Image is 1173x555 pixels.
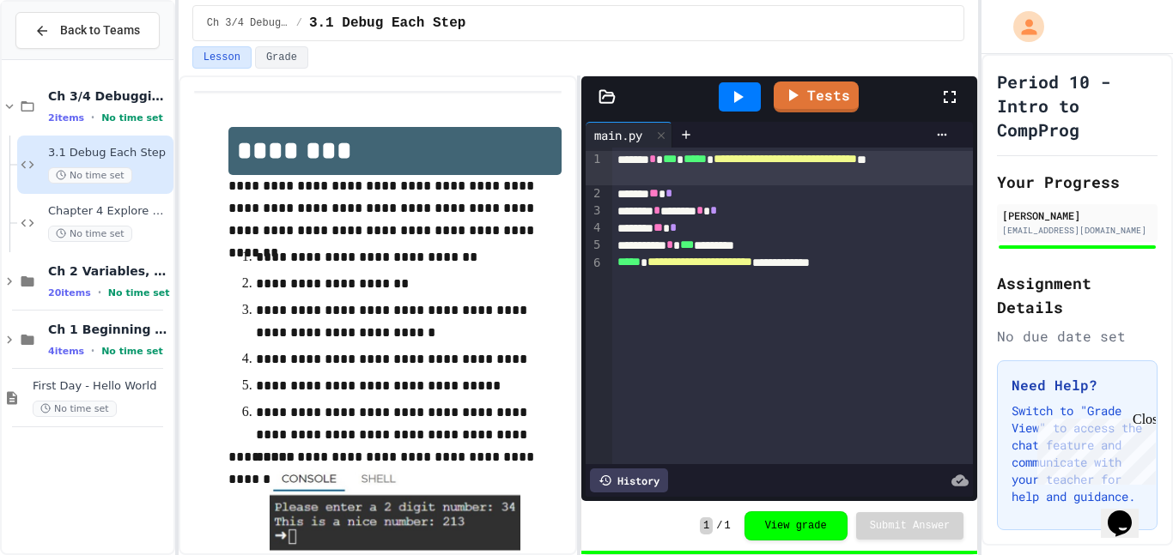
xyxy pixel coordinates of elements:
[48,204,170,219] span: Chapter 4 Explore Program
[15,12,160,49] button: Back to Teams
[296,16,302,30] span: /
[586,202,603,220] div: 3
[101,346,163,357] span: No time set
[33,379,170,394] span: First Day - Hello World
[870,519,951,533] span: Submit Answer
[586,122,672,148] div: main.py
[48,226,132,242] span: No time set
[774,81,859,112] a: Tests
[745,511,848,540] button: View grade
[33,401,117,417] span: No time set
[997,326,1158,347] div: No due date set
[724,519,730,533] span: 1
[48,88,170,104] span: Ch 3/4 Debugging/Modules
[1101,486,1156,538] iframe: chat widget
[997,69,1158,142] h1: Period 10 - Intro to CompProg
[98,286,101,299] span: •
[48,322,170,337] span: Ch 1 Beginning in CS
[60,21,140,39] span: Back to Teams
[309,13,465,33] span: 3.1 Debug Each Step
[48,146,170,160] span: 3.1 Debug Each Step
[1012,402,1143,505] p: Switch to "Grade View" to access the chat feature and communicate with your teacher for help and ...
[586,126,651,144] div: main.py
[700,517,713,534] span: 1
[590,468,668,492] div: History
[997,271,1158,319] h2: Assignment Details
[586,185,603,202] div: 2
[716,519,722,533] span: /
[586,237,603,254] div: 5
[192,46,252,69] button: Lesson
[48,263,170,279] span: Ch 2 Variables, Statements & Expressions
[995,7,1048,46] div: My Account
[108,287,170,299] span: No time set
[586,151,603,185] div: 1
[586,220,603,237] div: 4
[101,112,163,124] span: No time set
[91,344,94,358] span: •
[586,255,603,272] div: 6
[997,170,1158,194] h2: Your Progress
[1002,224,1152,237] div: [EMAIL_ADDRESS][DOMAIN_NAME]
[856,512,964,540] button: Submit Answer
[255,46,308,69] button: Grade
[48,346,84,357] span: 4 items
[48,112,84,124] span: 2 items
[207,16,289,30] span: Ch 3/4 Debugging/Modules
[91,111,94,124] span: •
[1012,375,1143,395] h3: Need Help?
[48,287,91,299] span: 20 items
[1002,208,1152,223] div: [PERSON_NAME]
[1030,412,1156,485] iframe: chat widget
[7,7,119,109] div: Chat with us now!Close
[48,167,132,184] span: No time set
